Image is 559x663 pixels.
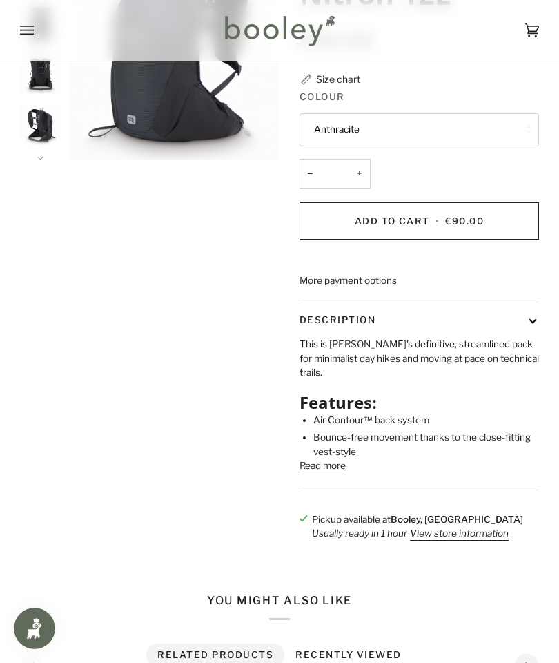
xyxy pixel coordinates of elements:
button: Description [300,302,539,338]
img: Booley [219,10,340,50]
h2: You might also like [20,594,539,620]
img: Rab Nitron 12L Anthracite - Booley Galway [20,105,61,146]
button: Anthracite [300,113,539,146]
img: Rab Nitron 12L Anthracite - Booley Galway [20,53,61,95]
li: Bounce-free movement thanks to the close-fitting vest-style [313,430,539,459]
h2: Features: [300,392,539,413]
input: Quantity [300,159,371,189]
button: Add to Cart • €90.00 [300,202,539,240]
a: More payment options [300,273,539,287]
button: View store information [410,526,509,540]
span: Recently viewed [295,649,401,660]
span: Add to Cart [355,215,430,227]
span: Colour [300,90,345,104]
button: + [349,159,371,189]
span: €90.00 [445,215,484,227]
strong: Booley, [GEOGRAPHIC_DATA] [391,514,523,525]
button: Read more [300,459,346,472]
p: This is [PERSON_NAME]'s definitive, streamlined pack for minimalist day hikes and moving at pace ... [300,337,539,379]
p: Usually ready in 1 hour [312,526,523,540]
iframe: Button to open loyalty program pop-up [14,608,55,649]
p: Pickup available at [312,512,523,526]
span: • [433,215,442,227]
span: Related products [157,649,273,660]
li: Air Contour™ back system [313,413,539,427]
div: Size chart [316,72,360,86]
button: − [300,159,322,189]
